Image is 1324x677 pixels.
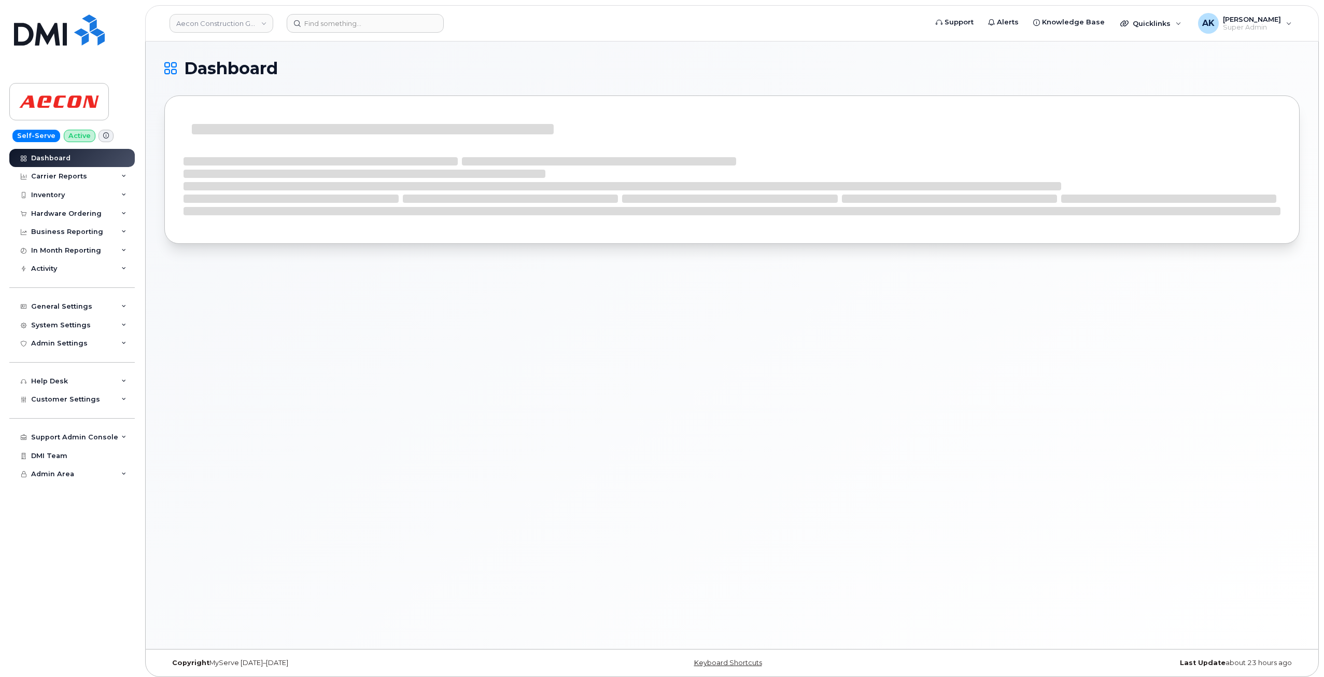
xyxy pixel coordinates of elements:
[184,61,278,76] span: Dashboard
[921,659,1300,667] div: about 23 hours ago
[164,659,543,667] div: MyServe [DATE]–[DATE]
[1180,659,1226,667] strong: Last Update
[694,659,762,667] a: Keyboard Shortcuts
[172,659,209,667] strong: Copyright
